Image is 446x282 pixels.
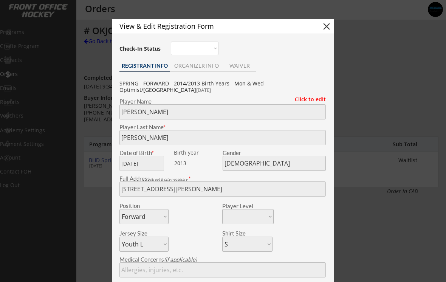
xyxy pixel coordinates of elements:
[164,256,197,263] em: (if applicable)
[119,99,326,104] div: Player Name
[119,63,170,68] div: REGISTRANT INFO
[222,203,274,209] div: Player Level
[119,23,308,29] div: View & Edit Registration Form
[119,203,158,209] div: Position
[119,262,326,277] input: Allergies, injuries, etc.
[119,81,326,93] div: SPRING - FORWARD - 2014/2013 Birth Years - Mon & Wed- Optimist/[GEOGRAPHIC_DATA]
[119,231,158,236] div: Jersey Size
[289,97,326,102] div: Click to edit
[174,150,221,155] div: Birth year
[119,257,326,262] div: Medical Concerns
[119,46,162,51] div: Check-In Status
[119,176,326,181] div: Full Address
[119,150,169,156] div: Date of Birth
[196,87,211,93] font: [DATE]
[223,63,256,68] div: WAIVER
[150,177,187,181] em: street & city necessary
[119,181,326,197] input: Street, City, Province/State
[170,63,223,68] div: ORGANIZER INFO
[174,160,221,167] div: 2013
[174,150,221,156] div: We are transitioning the system to collect and store date of birth instead of just birth year to ...
[223,150,326,156] div: Gender
[222,231,261,236] div: Shirt Size
[119,124,326,130] div: Player Last Name
[321,21,332,32] button: close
